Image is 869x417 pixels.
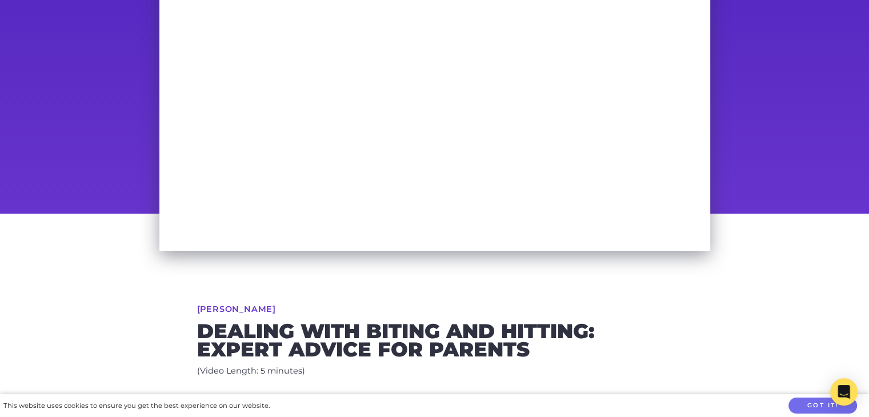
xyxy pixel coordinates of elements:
[197,322,672,358] h2: Dealing with Biting and Hitting: Expert Advice for Parents
[197,364,672,379] p: (Video Length: 5 minutes)
[197,305,276,313] a: [PERSON_NAME]
[788,398,857,414] button: Got it!
[830,378,858,406] div: Open Intercom Messenger
[3,400,270,412] div: This website uses cookies to ensure you get the best experience on our website.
